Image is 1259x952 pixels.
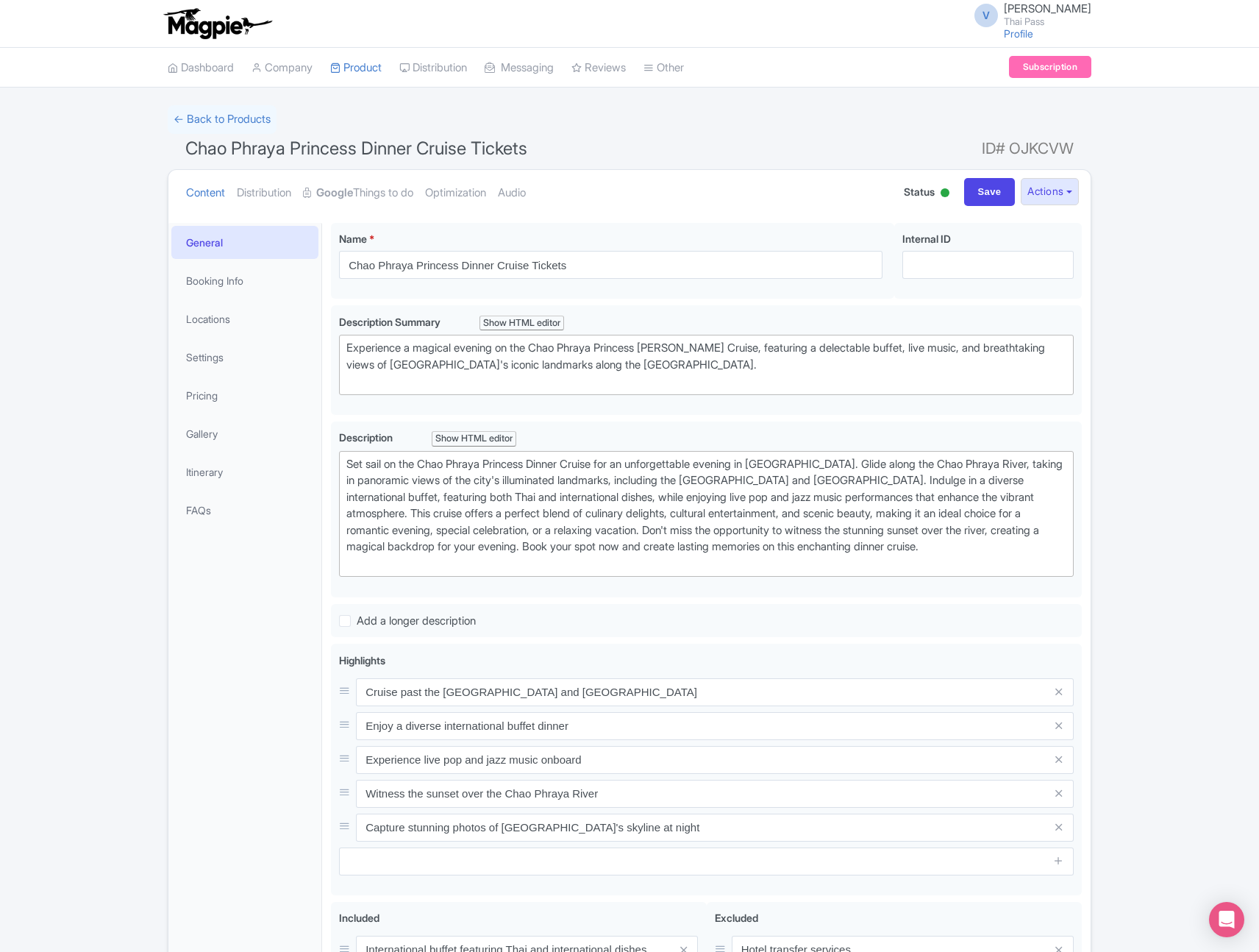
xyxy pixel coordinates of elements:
a: Itinerary [171,455,318,489]
div: Open Intercom Messenger [1209,902,1244,937]
small: Thai Pass [1004,17,1091,26]
span: Description Summary [339,316,443,328]
span: Included [339,912,379,924]
span: ID# OJKCVW [982,134,1074,163]
a: Profile [1004,27,1033,40]
a: V [PERSON_NAME] Thai Pass [966,3,1091,26]
a: FAQs [171,494,318,527]
a: Optimization [425,170,486,216]
a: Locations [171,302,318,335]
div: Active [938,182,952,205]
a: Subscription [1009,56,1091,78]
span: Internal ID [902,232,951,245]
a: Company [252,48,313,88]
div: Show HTML editor [432,431,516,447]
span: Highlights [339,654,385,667]
a: Audio [498,170,526,216]
input: Save [964,178,1016,206]
img: logo-ab69f6fb50320c5b225c76a69d11143b.png [160,7,274,40]
span: [PERSON_NAME] [1004,1,1091,15]
a: Settings [171,341,318,374]
span: Name [339,232,367,245]
a: Other [643,48,684,88]
div: Experience a magical evening on the Chao Phraya Princess [PERSON_NAME] Cruise, featuring a delect... [346,340,1066,390]
span: Status [904,184,935,199]
a: Content [186,170,225,216]
a: ← Back to Products [168,105,277,134]
div: Show HTML editor [479,316,564,331]
a: Distribution [237,170,291,216]
a: Distribution [399,48,467,88]
button: Actions [1021,178,1079,205]
a: Product [330,48,382,88]
a: GoogleThings to do [303,170,413,216]
a: Pricing [171,379,318,412]
a: Booking Info [171,264,318,297]
span: V [974,4,998,27]
span: Description [339,431,395,444]
a: Gallery [171,417,318,450]
a: Dashboard [168,48,234,88]
span: Excluded [715,912,758,924]
strong: Google [316,185,353,202]
a: Reviews [571,48,626,88]
div: Set sail on the Chao Phraya Princess Dinner Cruise for an unforgettable evening in [GEOGRAPHIC_DA... [346,456,1066,572]
a: Messaging [485,48,554,88]
span: Add a longer description [357,614,476,628]
span: Chao Phraya Princess Dinner Cruise Tickets [185,138,527,159]
a: General [171,226,318,259]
